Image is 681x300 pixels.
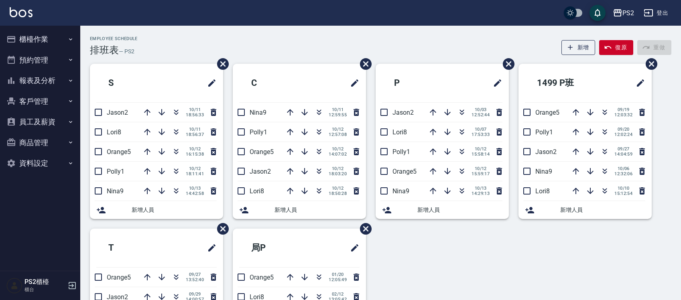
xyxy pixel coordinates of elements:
span: 10/10 [614,186,632,191]
span: 12:52:44 [472,112,490,118]
span: Orange5 [535,109,559,116]
button: 新增 [561,40,596,55]
span: 刪除班表 [354,52,373,76]
span: 修改班表的標題 [488,73,502,93]
span: Orange5 [392,168,417,175]
span: Orange5 [250,274,274,281]
h3: 排班表 [90,45,119,56]
span: 10/12 [329,146,347,152]
span: 12:32:06 [614,171,632,176]
span: 18:56:33 [186,112,204,118]
span: 修改班表的標題 [345,238,360,257]
span: 09/29 [186,292,204,297]
h2: P [382,69,450,97]
span: 10/11 [186,127,204,132]
span: 09/20 [614,127,632,132]
span: 新增人員 [274,206,360,214]
span: Nina9 [250,109,266,116]
h5: PS2櫃檯 [24,278,65,286]
span: 刪除班表 [354,217,373,241]
button: save [590,5,606,21]
span: Orange5 [250,148,274,156]
button: 預約管理 [3,50,77,71]
span: 18:03:20 [329,171,347,176]
span: 09/19 [614,107,632,112]
span: Jason2 [250,168,271,175]
span: Jason2 [392,109,414,116]
span: 02/12 [329,292,347,297]
span: Polly1 [535,128,553,136]
span: 15:58:14 [472,152,490,157]
span: 14:42:58 [186,191,204,196]
span: Lori8 [392,128,407,136]
span: 14:07:02 [329,152,347,157]
span: 新增人員 [132,206,217,214]
span: 10/12 [186,146,204,152]
div: 新增人員 [518,201,652,219]
button: 員工及薪資 [3,111,77,132]
span: 12:57:08 [329,132,347,137]
span: 修改班表的標題 [202,73,217,93]
span: 10/13 [472,186,490,191]
span: 10/13 [186,186,204,191]
span: 修改班表的標題 [631,73,645,93]
span: 新增人員 [417,206,502,214]
span: 10/03 [472,107,490,112]
span: Lori8 [535,187,550,195]
span: 13:52:40 [186,277,204,282]
span: Polly1 [392,148,410,156]
span: 10/12 [186,166,204,171]
span: 10/06 [614,166,632,171]
button: 櫃檯作業 [3,29,77,50]
span: 16:15:38 [186,152,204,157]
h2: 局P [239,233,311,262]
span: 12:03:32 [614,112,632,118]
img: Person [6,278,22,294]
img: Logo [10,7,33,17]
span: 修改班表的標題 [202,238,217,257]
span: Jason2 [535,148,557,156]
button: 客戶管理 [3,91,77,112]
span: Nina9 [392,187,409,195]
button: 復原 [599,40,633,55]
span: 10/11 [329,107,347,112]
span: 12:02:24 [614,132,632,137]
button: 登出 [640,6,671,20]
span: 18:50:28 [329,191,347,196]
button: 資料設定 [3,153,77,174]
span: 09/27 [614,146,632,152]
span: 刪除班表 [211,52,230,76]
span: 14:29:13 [472,191,490,196]
div: 新增人員 [233,201,366,219]
span: 01/20 [329,272,347,277]
p: 櫃台 [24,286,65,293]
button: PS2 [610,5,637,21]
button: 商品管理 [3,132,77,153]
h2: C [239,69,307,97]
h2: Employee Schedule [90,36,138,41]
span: Lori8 [107,128,121,136]
span: 12:05:49 [329,277,347,282]
span: 10/12 [329,127,347,132]
span: Lori8 [250,187,264,195]
h2: S [96,69,164,97]
span: 刪除班表 [640,52,659,76]
span: 15:59:17 [472,171,490,176]
div: 新增人員 [376,201,509,219]
span: Nina9 [107,187,124,195]
span: Orange5 [107,274,131,281]
span: 新增人員 [560,206,645,214]
span: 18:11:41 [186,171,204,176]
span: 刪除班表 [211,217,230,241]
span: Jason2 [107,109,128,116]
span: 10/12 [329,186,347,191]
h2: 1499 P班 [525,69,608,97]
span: 刪除班表 [497,52,516,76]
span: 10/11 [186,107,204,112]
span: Orange5 [107,148,131,156]
span: 17:53:33 [472,132,490,137]
div: 新增人員 [90,201,223,219]
span: 修改班表的標題 [345,73,360,93]
span: 12:59:55 [329,112,347,118]
span: Polly1 [107,168,124,175]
